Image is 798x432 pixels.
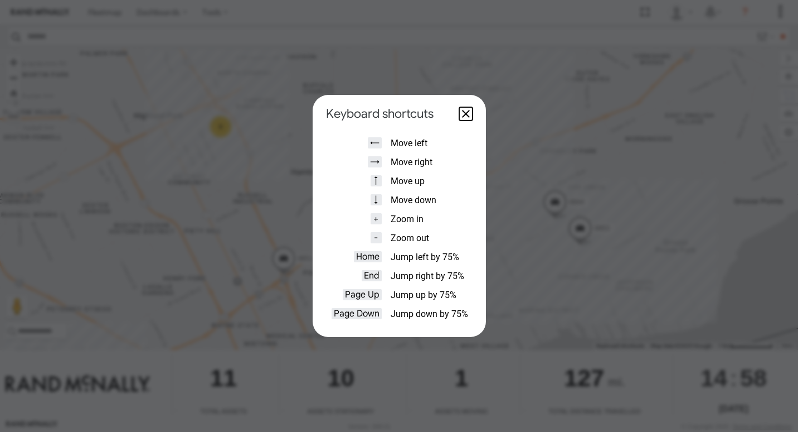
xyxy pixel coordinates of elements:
[387,153,471,171] td: Move right.
[387,267,471,285] td: Jump right by 75%.
[387,248,471,266] td: Jump left by 75%.
[313,95,486,337] dialog: Keyboard shortcuts
[368,156,382,167] kbd: Right arrow
[387,191,471,209] td: Move down.
[362,270,382,281] kbd: End
[332,308,382,319] kbd: Page Down
[387,305,471,323] td: Jump down by 75%.
[343,289,382,300] kbd: Page Up
[387,210,471,228] td: Zoom in.
[371,175,382,186] kbd: Up arrow
[387,286,471,304] td: Jump up by 75%.
[459,107,473,121] button: Close dialog
[368,137,382,148] kbd: Left arrow
[371,213,382,224] kbd: +
[354,251,382,262] kbd: Home
[371,194,382,205] kbd: Down arrow
[387,134,471,152] td: Move left.
[387,229,471,247] td: Zoom out.
[371,232,382,243] kbd: -
[326,106,434,122] h2: Keyboard shortcuts
[387,172,471,190] td: Move up.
